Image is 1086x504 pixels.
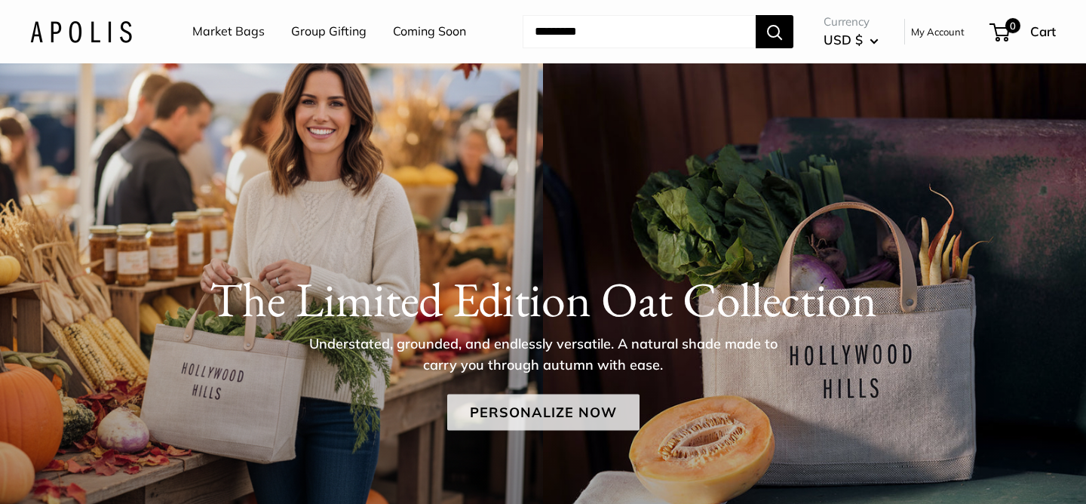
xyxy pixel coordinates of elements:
[30,270,1056,327] h1: The Limited Edition Oat Collection
[1005,18,1020,33] span: 0
[991,20,1056,44] a: 0 Cart
[393,20,466,43] a: Coming Soon
[298,333,788,375] p: Understated, grounded, and endlessly versatile. A natural shade made to carry you through autumn ...
[523,15,756,48] input: Search...
[824,11,879,32] span: Currency
[1030,23,1056,39] span: Cart
[756,15,793,48] button: Search
[30,20,132,42] img: Apolis
[824,28,879,52] button: USD $
[447,394,640,430] a: Personalize Now
[911,23,965,41] a: My Account
[192,20,265,43] a: Market Bags
[824,32,863,48] span: USD $
[291,20,367,43] a: Group Gifting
